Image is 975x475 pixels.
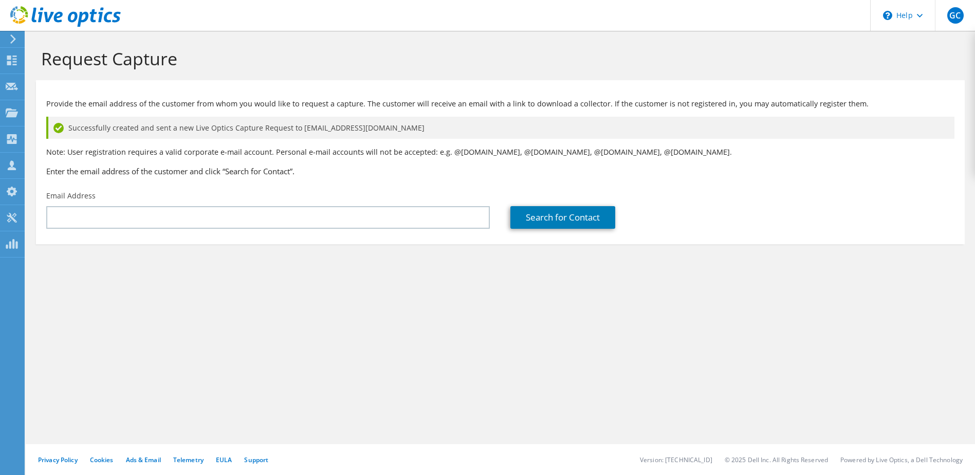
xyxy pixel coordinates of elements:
[640,455,712,464] li: Version: [TECHNICAL_ID]
[46,147,954,158] p: Note: User registration requires a valid corporate e-mail account. Personal e-mail accounts will ...
[41,48,954,69] h1: Request Capture
[510,206,615,229] a: Search for Contact
[947,7,964,24] span: GC
[173,455,204,464] a: Telemetry
[68,122,425,134] span: Successfully created and sent a new Live Optics Capture Request to [EMAIL_ADDRESS][DOMAIN_NAME]
[46,191,96,201] label: Email Address
[840,455,963,464] li: Powered by Live Optics, a Dell Technology
[725,455,828,464] li: © 2025 Dell Inc. All Rights Reserved
[883,11,892,20] svg: \n
[216,455,232,464] a: EULA
[90,455,114,464] a: Cookies
[126,455,161,464] a: Ads & Email
[38,455,78,464] a: Privacy Policy
[244,455,268,464] a: Support
[46,98,954,109] p: Provide the email address of the customer from whom you would like to request a capture. The cust...
[46,166,954,177] h3: Enter the email address of the customer and click “Search for Contact”.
